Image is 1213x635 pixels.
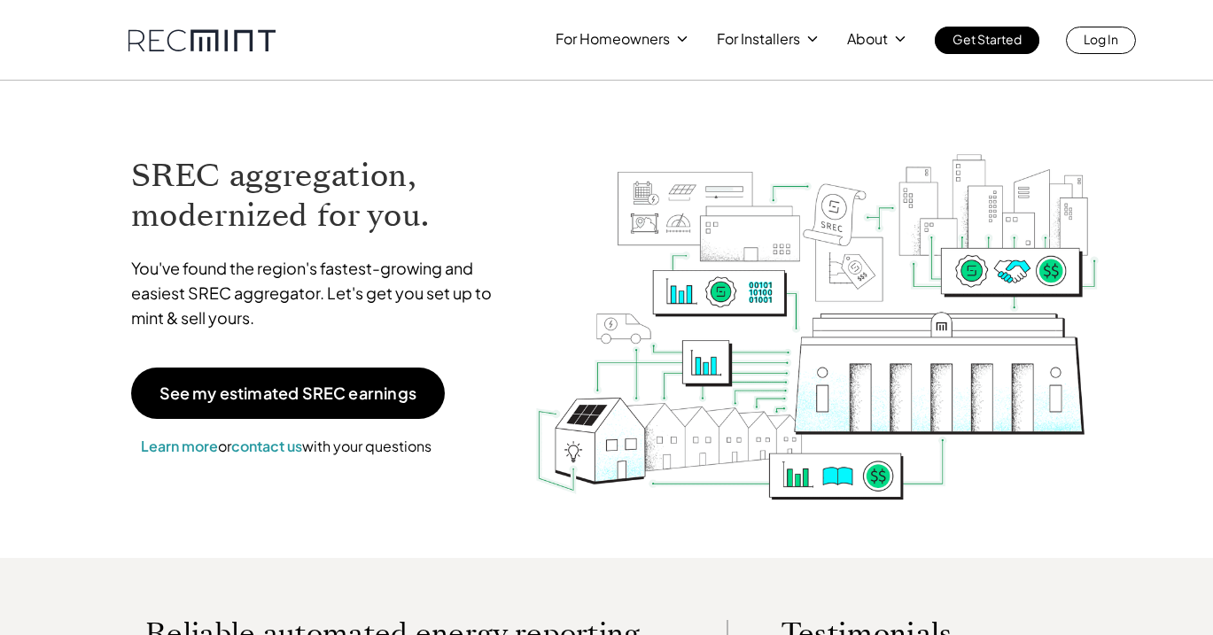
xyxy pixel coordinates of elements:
[935,27,1039,54] a: Get Started
[556,27,670,51] p: For Homeowners
[131,256,509,330] p: You've found the region's fastest-growing and easiest SREC aggregator. Let's get you set up to mi...
[1084,27,1118,51] p: Log In
[1066,27,1136,54] a: Log In
[953,27,1022,51] p: Get Started
[847,27,888,51] p: About
[141,437,218,455] a: Learn more
[131,156,509,236] h1: SREC aggregation, modernized for you.
[159,385,416,401] p: See my estimated SREC earnings
[534,107,1100,505] img: RECmint value cycle
[131,368,445,419] a: See my estimated SREC earnings
[131,435,441,458] p: or with your questions
[717,27,800,51] p: For Installers
[231,437,302,455] a: contact us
